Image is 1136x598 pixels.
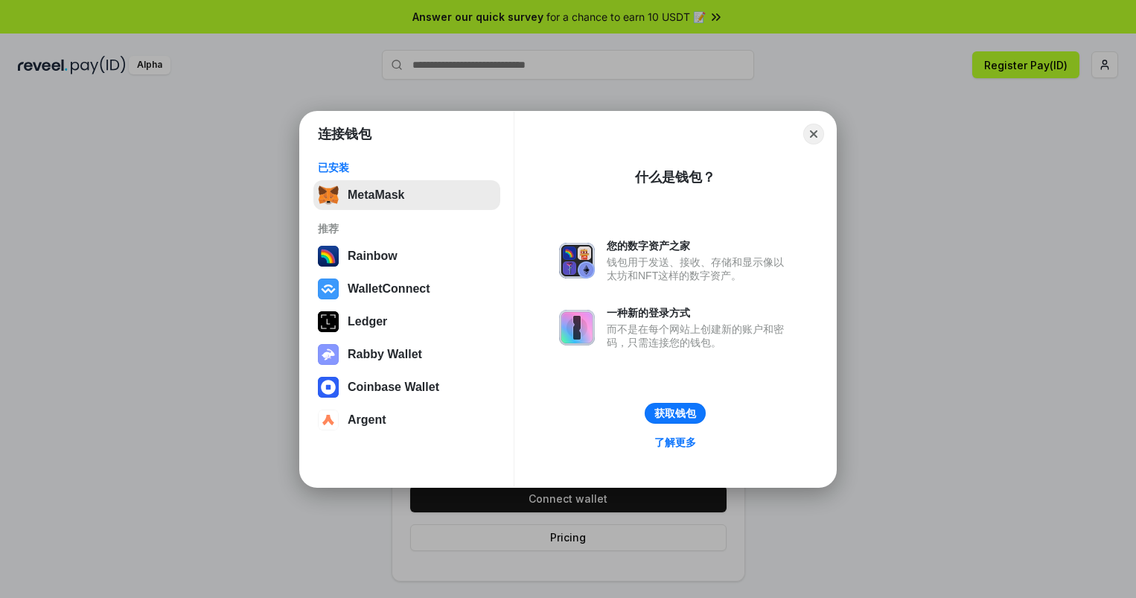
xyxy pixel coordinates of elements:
div: Rainbow [348,249,398,263]
div: 什么是钱包？ [635,168,715,186]
button: WalletConnect [313,274,500,304]
img: svg+xml,%3Csvg%20width%3D%2228%22%20height%3D%2228%22%20viewBox%3D%220%200%2028%2028%22%20fill%3D... [318,279,339,299]
div: 已安装 [318,161,496,174]
div: WalletConnect [348,282,430,296]
img: svg+xml,%3Csvg%20xmlns%3D%22http%3A%2F%2Fwww.w3.org%2F2000%2Fsvg%22%20width%3D%2228%22%20height%3... [318,311,339,332]
img: svg+xml,%3Csvg%20fill%3D%22none%22%20height%3D%2233%22%20viewBox%3D%220%200%2035%2033%22%20width%... [318,185,339,206]
div: 您的数字资产之家 [607,239,791,252]
div: 钱包用于发送、接收、存储和显示像以太坊和NFT这样的数字资产。 [607,255,791,282]
img: svg+xml,%3Csvg%20width%3D%2228%22%20height%3D%2228%22%20viewBox%3D%220%200%2028%2028%22%20fill%3D... [318,410,339,430]
img: svg+xml,%3Csvg%20xmlns%3D%22http%3A%2F%2Fwww.w3.org%2F2000%2Fsvg%22%20fill%3D%22none%22%20viewBox... [559,243,595,279]
div: 推荐 [318,222,496,235]
a: 了解更多 [645,433,705,452]
div: 一种新的登录方式 [607,306,791,319]
button: Close [803,124,824,144]
div: Ledger [348,315,387,328]
button: Rainbow [313,241,500,271]
button: Rabby Wallet [313,340,500,369]
div: 获取钱包 [654,407,696,420]
h1: 连接钱包 [318,125,371,143]
div: MetaMask [348,188,404,202]
div: Coinbase Wallet [348,381,439,394]
div: Rabby Wallet [348,348,422,361]
div: 了解更多 [654,436,696,449]
button: Ledger [313,307,500,337]
div: 而不是在每个网站上创建新的账户和密码，只需连接您的钱包。 [607,322,791,349]
button: Coinbase Wallet [313,372,500,402]
img: svg+xml,%3Csvg%20xmlns%3D%22http%3A%2F%2Fwww.w3.org%2F2000%2Fsvg%22%20fill%3D%22none%22%20viewBox... [318,344,339,365]
img: svg+xml,%3Csvg%20width%3D%2228%22%20height%3D%2228%22%20viewBox%3D%220%200%2028%2028%22%20fill%3D... [318,377,339,398]
img: svg+xml,%3Csvg%20xmlns%3D%22http%3A%2F%2Fwww.w3.org%2F2000%2Fsvg%22%20fill%3D%22none%22%20viewBox... [559,310,595,346]
img: svg+xml,%3Csvg%20width%3D%22120%22%20height%3D%22120%22%20viewBox%3D%220%200%20120%20120%22%20fil... [318,246,339,267]
button: 获取钱包 [645,403,706,424]
button: MetaMask [313,180,500,210]
button: Argent [313,405,500,435]
div: Argent [348,413,386,427]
